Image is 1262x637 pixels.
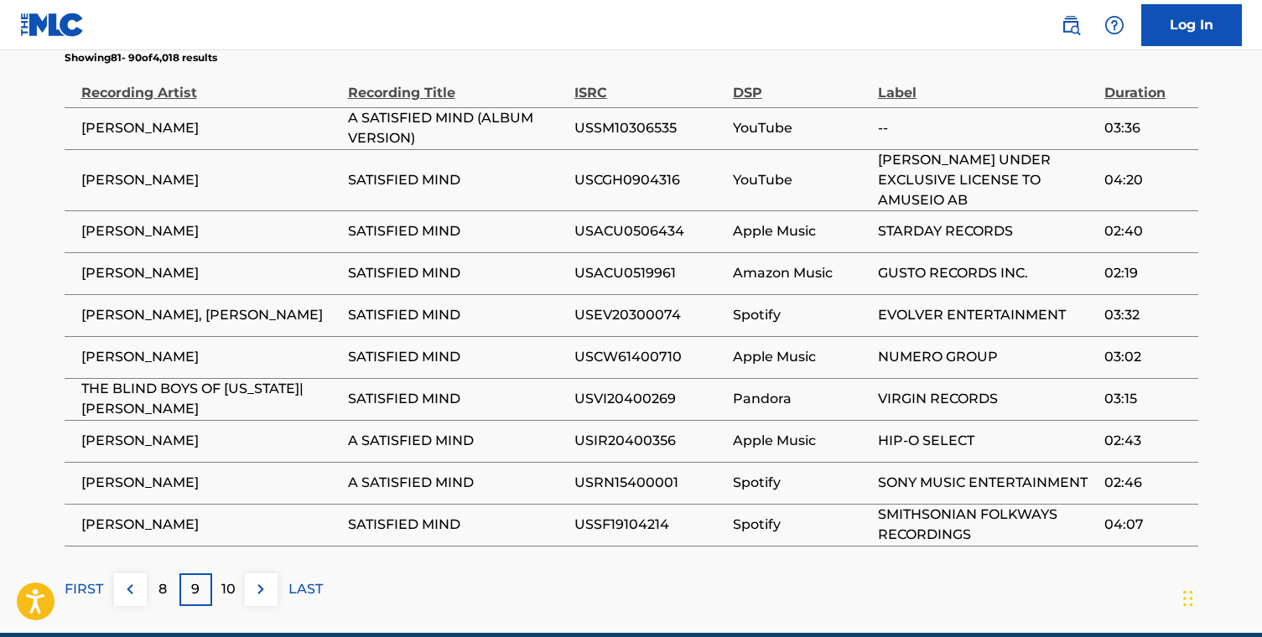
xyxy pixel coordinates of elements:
span: 03:36 [1104,118,1189,138]
span: USCW61400710 [574,347,724,367]
span: [PERSON_NAME] [81,515,340,535]
div: Help [1098,8,1131,42]
span: SONY MUSIC ENTERTAINMENT [878,473,1096,493]
div: Recording Artist [81,65,340,103]
p: 9 [191,579,200,599]
span: 03:02 [1104,347,1189,367]
span: USACU0506434 [574,221,724,241]
img: MLC Logo [20,13,85,37]
span: SATISFIED MIND [348,515,566,535]
span: 02:43 [1104,431,1189,451]
span: [PERSON_NAME] [81,473,340,493]
span: YouTube [733,118,870,138]
span: EVOLVER ENTERTAINMENT [878,305,1096,325]
div: Label [878,65,1096,103]
span: SMITHSONIAN FOLKWAYS RECORDINGS [878,505,1096,545]
p: LAST [288,579,323,599]
span: VIRGIN RECORDS [878,389,1096,409]
span: [PERSON_NAME] [81,170,340,190]
span: [PERSON_NAME] UNDER EXCLUSIVE LICENSE TO AMUSEIO AB [878,150,1096,210]
span: Apple Music [733,221,870,241]
img: left [120,579,140,599]
span: USCGH0904316 [574,170,724,190]
p: 10 [221,579,236,599]
a: Public Search [1054,8,1088,42]
span: [PERSON_NAME] [81,431,340,451]
span: [PERSON_NAME], [PERSON_NAME] [81,305,340,325]
iframe: Chat Widget [1178,557,1262,637]
span: Apple Music [733,347,870,367]
img: right [251,579,271,599]
span: 03:15 [1104,389,1189,409]
span: USIR20400356 [574,431,724,451]
span: Spotify [733,515,870,535]
a: Log In [1141,4,1242,46]
span: 03:32 [1104,305,1189,325]
span: 04:07 [1104,515,1189,535]
span: 02:46 [1104,473,1189,493]
span: USEV20300074 [574,305,724,325]
div: Duration [1104,65,1189,103]
span: SATISFIED MIND [348,389,566,409]
span: 04:20 [1104,170,1189,190]
span: -- [878,118,1096,138]
span: SATISFIED MIND [348,221,566,241]
span: Spotify [733,473,870,493]
span: SATISFIED MIND [348,170,566,190]
span: GUSTO RECORDS INC. [878,263,1096,283]
span: USACU0519961 [574,263,724,283]
p: Showing 81 - 90 of 4,018 results [65,50,217,65]
span: [PERSON_NAME] [81,221,340,241]
span: USSM10306535 [574,118,724,138]
img: help [1104,15,1124,35]
span: SATISFIED MIND [348,263,566,283]
span: [PERSON_NAME] [81,118,340,138]
div: Drag [1183,573,1193,624]
span: A SATISFIED MIND [348,473,566,493]
span: USVI20400269 [574,389,724,409]
span: A SATISFIED MIND (ALBUM VERSION) [348,108,566,148]
span: Apple Music [733,431,870,451]
span: [PERSON_NAME] [81,347,340,367]
p: FIRST [65,579,103,599]
span: NUMERO GROUP [878,347,1096,367]
p: 8 [158,579,167,599]
span: Amazon Music [733,263,870,283]
span: HIP-O SELECT [878,431,1096,451]
span: YouTube [733,170,870,190]
span: USSF19104214 [574,515,724,535]
div: Recording Title [348,65,566,103]
span: 02:19 [1104,263,1189,283]
span: SATISFIED MIND [348,347,566,367]
span: Pandora [733,389,870,409]
span: THE BLIND BOYS OF [US_STATE]|[PERSON_NAME] [81,379,340,419]
span: [PERSON_NAME] [81,263,340,283]
span: STARDAY RECORDS [878,221,1096,241]
span: USRN15400001 [574,473,724,493]
div: DSP [733,65,870,103]
div: ISRC [574,65,724,103]
span: Spotify [733,305,870,325]
span: 02:40 [1104,221,1189,241]
span: SATISFIED MIND [348,305,566,325]
img: search [1061,15,1081,35]
span: A SATISFIED MIND [348,431,566,451]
